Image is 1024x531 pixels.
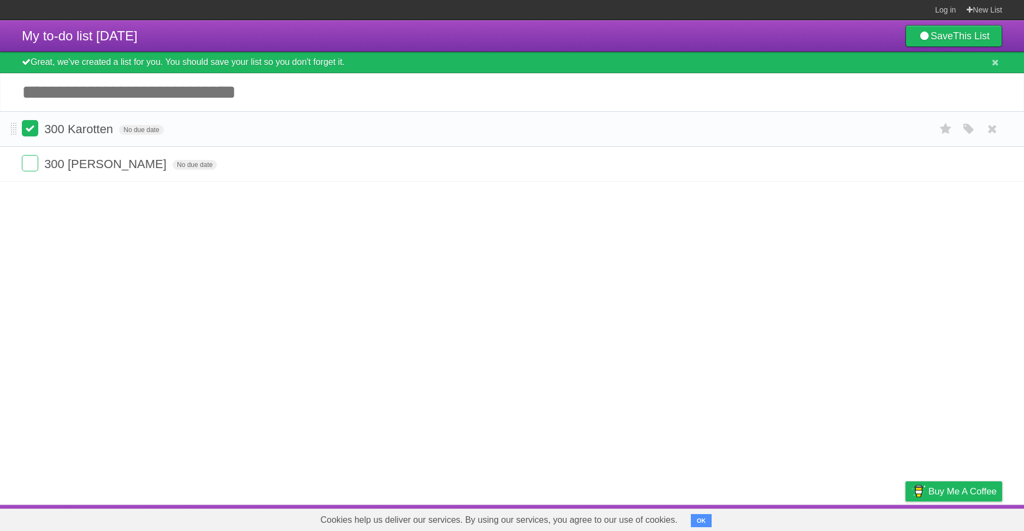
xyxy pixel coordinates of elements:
a: Terms [854,508,878,528]
a: Developers [796,508,840,528]
a: Buy me a coffee [905,481,1002,502]
label: Done [22,120,38,136]
span: 300 Karotten [44,122,116,136]
img: Buy me a coffee [911,482,926,500]
b: This List [953,31,990,41]
a: About [760,508,783,528]
span: No due date [173,160,217,170]
a: Suggest a feature [933,508,1002,528]
a: SaveThis List [905,25,1002,47]
button: OK [691,514,712,527]
span: No due date [119,125,163,135]
label: Star task [936,120,956,138]
a: Privacy [891,508,920,528]
span: Buy me a coffee [928,482,997,501]
span: 300 [PERSON_NAME] [44,157,169,171]
span: Cookies help us deliver our services. By using our services, you agree to our use of cookies. [310,509,689,531]
span: My to-do list [DATE] [22,28,138,43]
label: Done [22,155,38,171]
